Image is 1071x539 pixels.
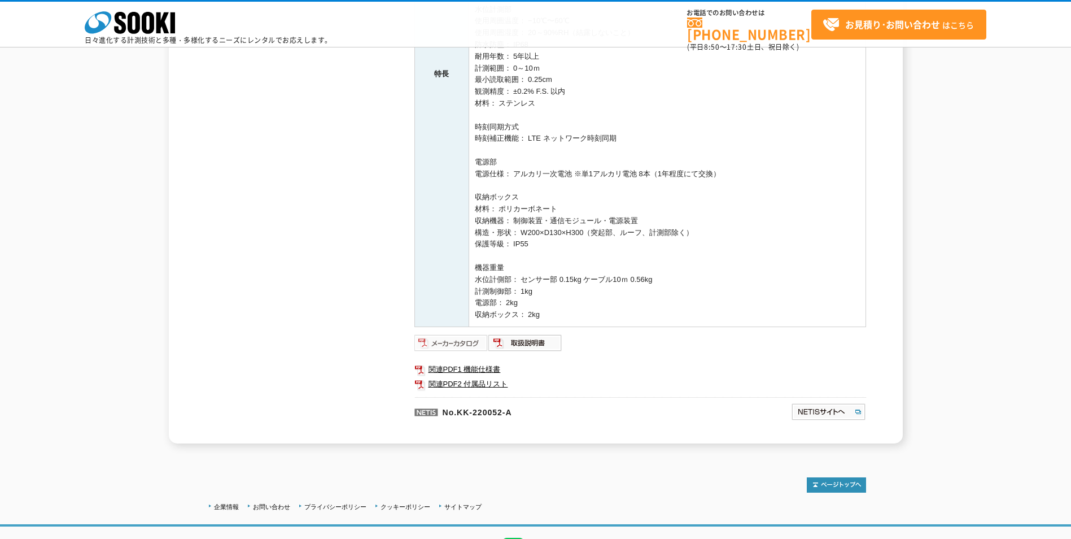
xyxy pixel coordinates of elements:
[414,397,682,424] p: No.KK-220052-A
[414,377,866,392] a: 関連PDF2 付属品リスト
[253,503,290,510] a: お問い合わせ
[807,477,866,493] img: トップページへ
[414,341,488,350] a: メーカーカタログ
[687,42,799,52] span: (平日 ～ 土日、祝日除く)
[791,403,866,421] img: NETISサイトへ
[488,341,562,350] a: 取扱説明書
[488,334,562,352] img: 取扱説明書
[845,18,940,31] strong: お見積り･お問い合わせ
[687,10,811,16] span: お電話でのお問い合わせは
[304,503,366,510] a: プライバシーポリシー
[414,362,866,377] a: 関連PDF1 機能仕様書
[444,503,482,510] a: サイトマップ
[414,334,488,352] img: メーカーカタログ
[823,16,974,33] span: はこちら
[214,503,239,510] a: 企業情報
[727,42,747,52] span: 17:30
[704,42,720,52] span: 8:50
[85,37,332,44] p: 日々進化する計測技術と多種・多様化するニーズにレンタルでお応えします。
[811,10,986,40] a: お見積り･お問い合わせはこちら
[687,18,811,41] a: [PHONE_NUMBER]
[381,503,430,510] a: クッキーポリシー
